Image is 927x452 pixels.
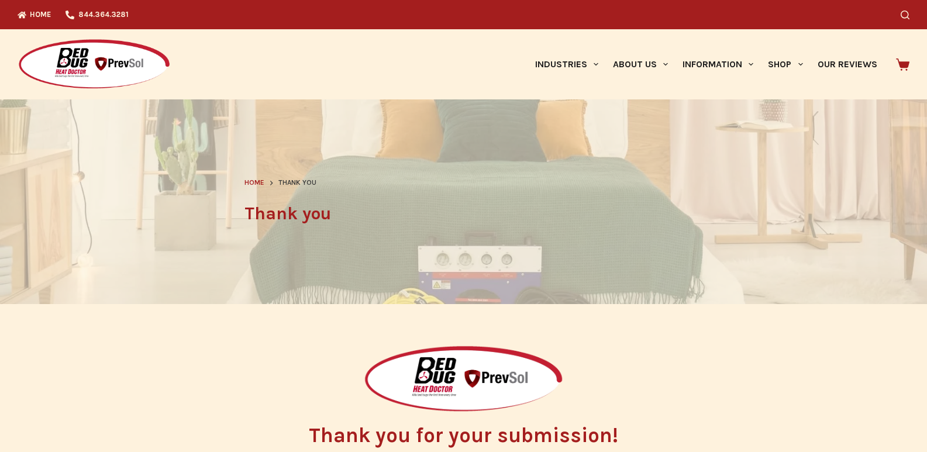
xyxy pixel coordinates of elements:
a: About Us [605,29,675,99]
img: Prevsol/Bed Bug Heat Doctor [18,39,171,91]
h1: Thank you [244,201,683,227]
nav: Primary [528,29,884,99]
a: Our Reviews [810,29,884,99]
a: Industries [528,29,605,99]
span: Thank you [278,177,316,189]
a: Home [244,177,264,189]
a: Information [676,29,761,99]
a: Shop [761,29,810,99]
h2: Thank you for your submission! [309,425,618,446]
button: Search [901,11,909,19]
span: Home [244,178,264,187]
